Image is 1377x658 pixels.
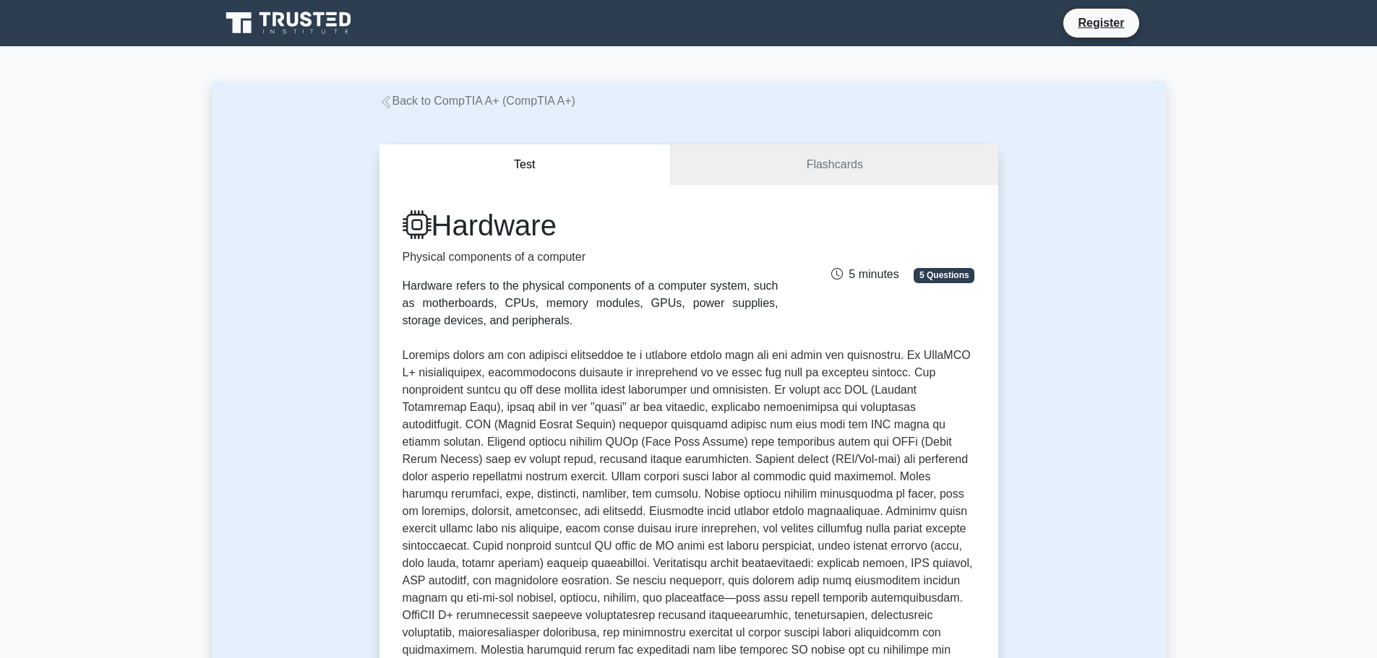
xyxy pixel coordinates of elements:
[671,144,998,186] a: Flashcards
[1069,14,1133,32] a: Register
[403,277,778,329] div: Hardware refers to the physical components of a computer system, such as motherboards, CPUs, memo...
[379,144,672,186] button: Test
[379,95,575,107] a: Back to CompTIA A+ (CompTIA A+)
[403,248,778,266] p: Physical components of a computer
[831,268,898,280] span: 5 minutes
[914,268,974,282] span: 5 Questions
[403,208,778,243] h1: Hardware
